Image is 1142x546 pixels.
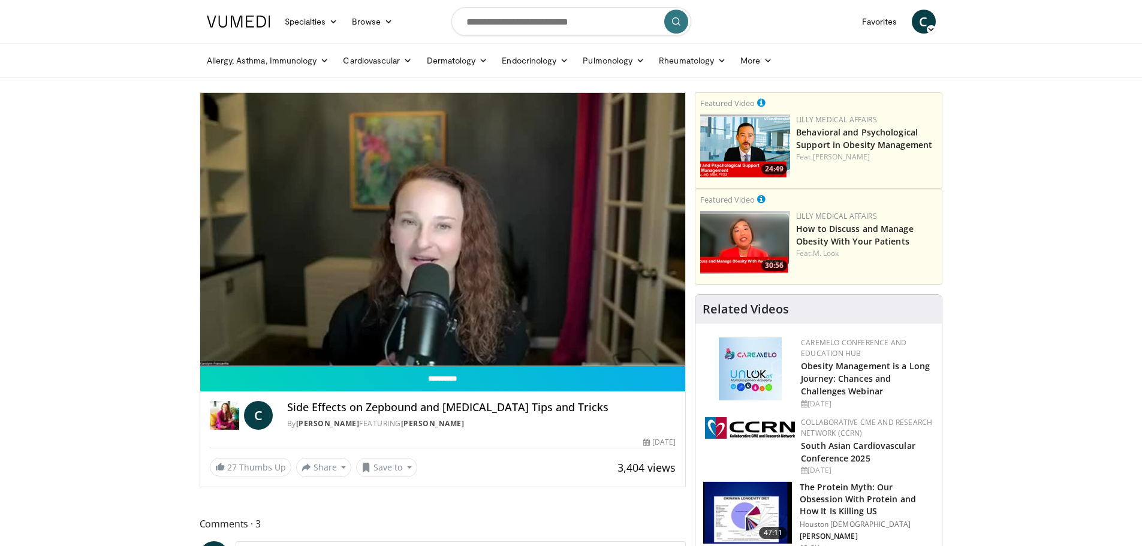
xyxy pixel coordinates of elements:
a: Rheumatology [652,49,733,73]
a: 24:49 [700,114,790,177]
div: Feat. [796,152,937,162]
a: Favorites [855,10,905,34]
a: How to Discuss and Manage Obesity With Your Patients [796,223,914,247]
img: 45df64a9-a6de-482c-8a90-ada250f7980c.png.150x105_q85_autocrop_double_scale_upscale_version-0.2.jpg [719,337,782,400]
span: Comments 3 [200,516,686,532]
span: 47:11 [759,527,788,539]
a: Dermatology [420,49,495,73]
a: Lilly Medical Affairs [796,114,877,125]
a: More [733,49,779,73]
a: Collaborative CME and Research Network (CCRN) [801,417,932,438]
a: C [244,401,273,430]
a: [PERSON_NAME] [401,418,465,429]
a: Cardiovascular [336,49,419,73]
img: c98a6a29-1ea0-4bd5-8cf5-4d1e188984a7.png.150x105_q85_crop-smart_upscale.png [700,211,790,274]
span: 3,404 views [617,460,676,475]
div: [DATE] [801,399,932,409]
img: ba3304f6-7838-4e41-9c0f-2e31ebde6754.png.150x105_q85_crop-smart_upscale.png [700,114,790,177]
a: Pulmonology [575,49,652,73]
a: Obesity Management is a Long Journey: Chances and Challenges Webinar [801,360,930,397]
div: By FEATURING [287,418,676,429]
small: Featured Video [700,98,755,108]
small: Featured Video [700,194,755,205]
a: M. Look [813,248,839,258]
span: 30:56 [761,260,787,271]
img: a04ee3ba-8487-4636-b0fb-5e8d268f3737.png.150x105_q85_autocrop_double_scale_upscale_version-0.2.png [705,417,795,439]
input: Search topics, interventions [451,7,691,36]
a: C [912,10,936,34]
img: VuMedi Logo [207,16,270,28]
div: Feat. [796,248,937,259]
h4: Side Effects on Zepbound and [MEDICAL_DATA] Tips and Tricks [287,401,676,414]
img: b7b8b05e-5021-418b-a89a-60a270e7cf82.150x105_q85_crop-smart_upscale.jpg [703,482,792,544]
span: 24:49 [761,164,787,174]
h3: The Protein Myth: Our Obsession With Protein and How It Is Killing US [800,481,935,517]
video-js: Video Player [200,93,686,366]
img: Dr. Carolynn Francavilla [210,401,239,430]
a: Endocrinology [495,49,575,73]
button: Share [296,458,352,477]
a: Browse [345,10,400,34]
a: 30:56 [700,211,790,274]
a: Allergy, Asthma, Immunology [200,49,336,73]
a: South Asian Cardiovascular Conference 2025 [801,440,915,464]
a: Specialties [278,10,345,34]
a: Lilly Medical Affairs [796,211,877,221]
div: [DATE] [801,465,932,476]
p: Houston [DEMOGRAPHIC_DATA] [800,520,935,529]
a: Behavioral and Psychological Support in Obesity Management [796,126,932,150]
a: [PERSON_NAME] [296,418,360,429]
span: 27 [227,461,237,473]
a: 27 Thumbs Up [210,458,291,476]
p: [PERSON_NAME] [800,532,935,541]
button: Save to [356,458,417,477]
a: [PERSON_NAME] [813,152,870,162]
h4: Related Videos [703,302,789,316]
a: CaReMeLO Conference and Education Hub [801,337,906,358]
div: [DATE] [643,437,676,448]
